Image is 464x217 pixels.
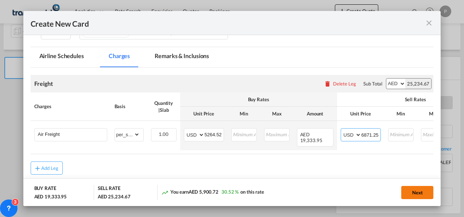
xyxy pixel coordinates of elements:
md-pagination-wrapper: Use the left and right arrow keys to navigate between tabs [31,47,225,67]
md-icon: icon-plus md-link-fg s20 [34,164,41,172]
div: Freight [34,80,53,88]
span: AED 5,900.72 [189,189,219,195]
div: You earn on this rate [161,189,264,196]
input: Maximum Amount [422,129,446,140]
th: Unit Price [180,107,228,121]
select: per_shipment [115,129,140,140]
md-input-container: Air Freight [35,129,107,140]
div: AED 19,333.95 [34,193,67,200]
button: Delete Leg [324,81,356,87]
div: Basis [115,103,144,110]
button: Next [401,186,433,199]
div: Buy Rates [184,96,333,103]
div: 25,234.67 [405,79,431,89]
md-icon: icon-delete [324,80,331,87]
span: 19,333.95 [300,137,322,143]
md-icon: icon-close fg-AAA8AD m-0 pointer [425,19,433,27]
div: Charges [34,103,107,110]
div: Create New Card [31,18,425,27]
th: Max [417,107,450,121]
th: Max [260,107,293,121]
input: Charge Name [38,129,107,140]
div: Delete Leg [333,81,356,87]
span: Tools, Appliance [86,30,120,35]
md-icon: icon-trending-up [161,189,169,196]
md-dialog: Create New Card ... [23,11,441,206]
button: Add Leg [31,161,63,175]
div: Sub Total [363,80,382,87]
span: AED [300,132,311,137]
input: 6871.25 [361,129,380,140]
input: Minimum Amount [232,129,256,140]
button: Remove [119,29,129,36]
input: Minimum Amount [389,129,413,140]
input: 5264.52 [205,129,224,140]
div: SELL RATE [98,185,120,193]
span: 30.52 % [221,189,239,195]
md-tab-item: Charges [100,47,139,67]
div: BUY RATE [34,185,56,193]
md-tab-item: Remarks & Inclusions [146,47,218,67]
span: 1.00 [159,131,169,137]
input: Maximum Amount [265,129,289,140]
div: AED 25,234.67 [98,193,131,200]
th: Min [384,107,417,121]
th: Amount [293,107,337,121]
div: Quantity | Slab [151,100,177,113]
th: Unit Price [337,107,384,121]
div: Add Leg [41,166,59,170]
md-tab-item: Airline Schedules [31,47,93,67]
th: Min [228,107,260,121]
